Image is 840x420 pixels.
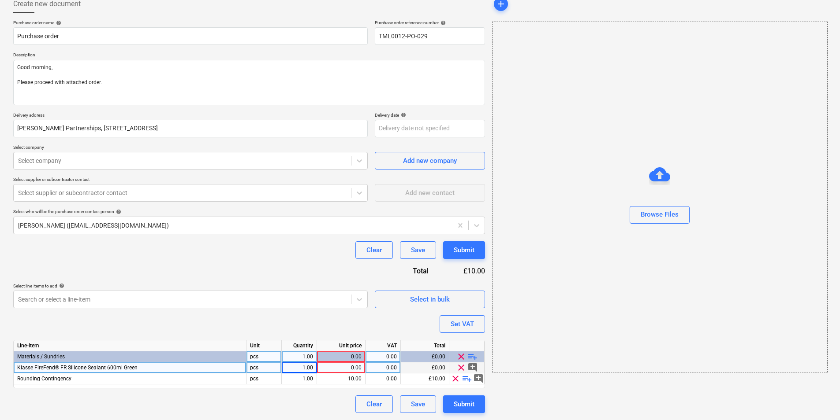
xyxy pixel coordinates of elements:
input: Document name [13,27,368,45]
div: Select in bulk [410,294,450,305]
button: Clear [355,241,393,259]
div: Select who will be the purchase order contact person [13,209,485,214]
div: Line-item [14,340,246,351]
div: Select line-items to add [13,283,368,289]
span: clear [456,351,467,362]
button: Submit [443,395,485,413]
button: Browse Files [630,206,690,224]
div: Total [401,340,449,351]
span: clear [456,362,467,373]
span: Rounding Contingency [17,376,71,382]
div: Browse Files [641,209,679,220]
input: Delivery date not specified [375,120,485,137]
p: Select company [13,144,368,152]
p: Delivery address [13,112,368,120]
span: Materials / Sundries [17,354,65,360]
span: help [399,112,406,118]
span: help [114,209,121,214]
button: Set VAT [440,315,485,333]
span: help [439,20,446,26]
div: Total [370,266,443,276]
div: Clear [366,398,382,410]
button: Select in bulk [375,291,485,308]
div: 0.00 [321,351,362,362]
div: 1.00 [285,362,313,373]
textarea: Good morning, Please proceed with attached order. [13,60,485,105]
p: Description [13,52,485,59]
button: Save [400,395,436,413]
input: Reference number [375,27,485,45]
button: Submit [443,241,485,259]
div: 0.00 [369,373,397,384]
div: £10.00 [443,266,485,276]
div: 10.00 [321,373,362,384]
div: Unit [246,340,282,351]
p: Select supplier or subcontractor contact [13,177,368,184]
span: playlist_add [467,351,478,362]
span: playlist_add [462,373,472,384]
div: Purchase order reference number [375,20,485,26]
div: £0.00 [401,362,449,373]
div: Add new company [403,155,457,166]
div: £0.00 [401,351,449,362]
input: Delivery address [13,120,368,137]
div: 0.00 [369,351,397,362]
div: Set VAT [451,318,474,330]
div: Unit price [317,340,366,351]
div: Clear [366,244,382,256]
span: clear [450,373,461,384]
div: 0.00 [321,362,362,373]
div: Purchase order name [13,20,368,26]
button: Add new company [375,152,485,169]
span: Klasse FireFend® FR Silicone Sealant 600ml Green [17,365,138,371]
div: pcs [246,362,282,373]
span: help [57,283,64,288]
div: £10.00 [401,373,449,384]
div: Quantity [282,340,317,351]
div: Submit [454,244,474,256]
div: 1.00 [285,373,313,384]
div: Browse Files [492,22,828,372]
div: VAT [366,340,401,351]
div: Delivery date [375,112,485,118]
div: 1.00 [285,351,313,362]
div: Save [411,244,425,256]
div: 0.00 [369,362,397,373]
div: pcs [246,373,282,384]
div: Submit [454,398,474,410]
button: Clear [355,395,393,413]
span: help [54,20,61,26]
button: Save [400,241,436,259]
span: add_comment [467,362,478,373]
div: pcs [246,351,282,362]
div: Save [411,398,425,410]
span: add_comment [473,373,484,384]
